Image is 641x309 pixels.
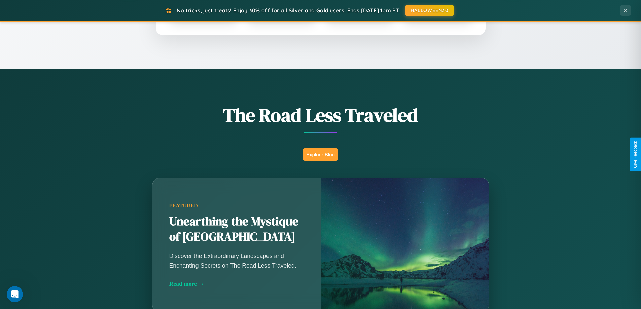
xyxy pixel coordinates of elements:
div: Give Feedback [633,141,638,168]
button: Explore Blog [303,148,338,161]
h1: The Road Less Traveled [119,102,523,128]
div: Read more → [169,280,304,287]
p: Discover the Extraordinary Landscapes and Enchanting Secrets on The Road Less Traveled. [169,251,304,270]
span: No tricks, just treats! Enjoy 30% off for all Silver and Gold users! Ends [DATE] 1pm PT. [177,7,400,14]
button: HALLOWEEN30 [405,5,454,16]
iframe: Intercom live chat [7,286,23,302]
h2: Unearthing the Mystique of [GEOGRAPHIC_DATA] [169,214,304,245]
div: Featured [169,203,304,209]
